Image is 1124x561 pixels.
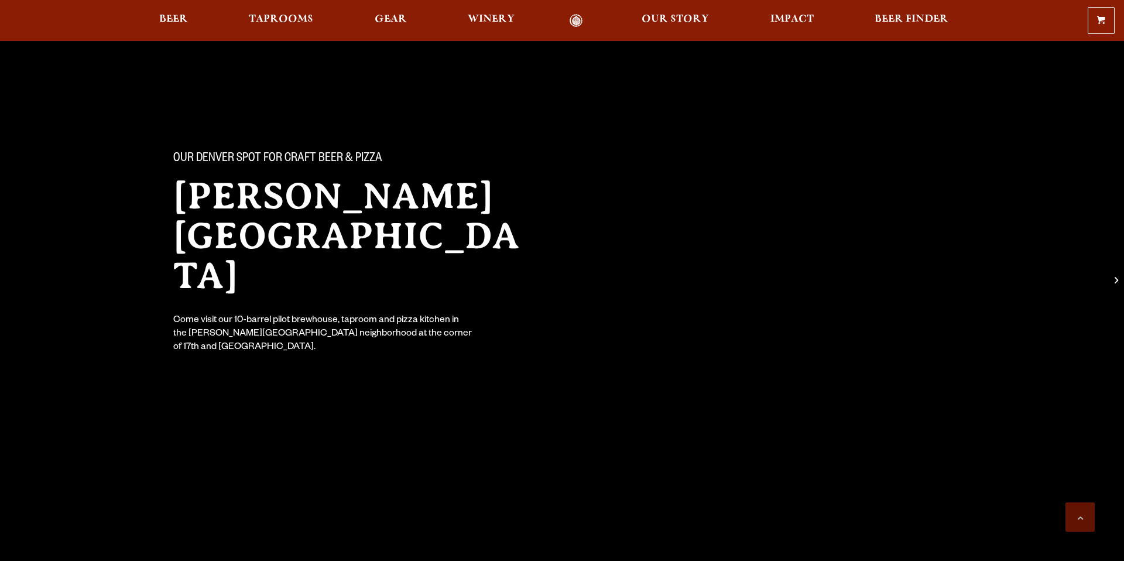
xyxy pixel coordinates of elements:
a: Taprooms [241,14,321,28]
a: Gear [367,14,414,28]
a: Our Story [634,14,717,28]
a: Beer Finder [867,14,956,28]
span: Impact [770,15,814,24]
div: Come visit our 10-barrel pilot brewhouse, taproom and pizza kitchen in the [PERSON_NAME][GEOGRAPH... [173,314,473,355]
span: Taprooms [249,15,313,24]
a: Winery [460,14,522,28]
a: Impact [763,14,821,28]
span: Gear [375,15,407,24]
a: Scroll to top [1065,502,1095,532]
h2: [PERSON_NAME][GEOGRAPHIC_DATA] [173,176,539,296]
a: Beer [152,14,196,28]
span: Beer [159,15,188,24]
span: Beer Finder [875,15,948,24]
span: Our Story [642,15,709,24]
span: Our Denver spot for craft beer & pizza [173,152,382,167]
span: Winery [468,15,515,24]
a: Odell Home [554,14,598,28]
